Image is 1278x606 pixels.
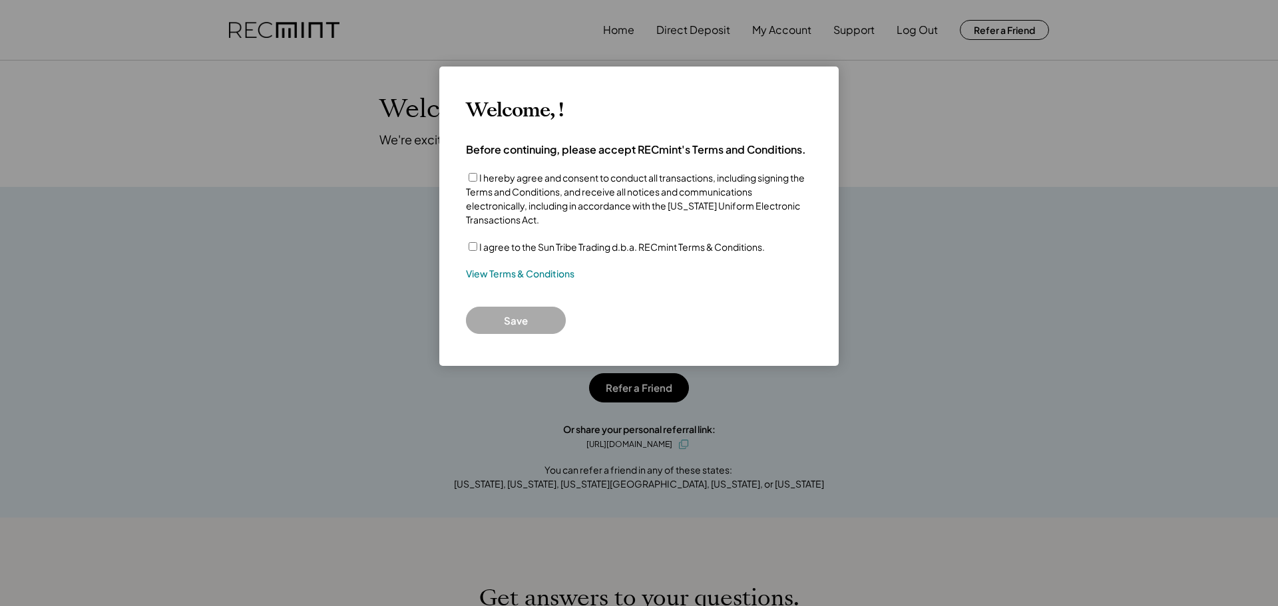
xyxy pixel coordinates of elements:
[466,172,805,226] label: I hereby agree and consent to conduct all transactions, including signing the Terms and Condition...
[466,267,574,281] a: View Terms & Conditions
[466,142,806,157] h4: Before continuing, please accept RECmint's Terms and Conditions.
[466,307,566,334] button: Save
[479,241,765,253] label: I agree to the Sun Tribe Trading d.b.a. RECmint Terms & Conditions.
[466,98,563,122] h3: Welcome, !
